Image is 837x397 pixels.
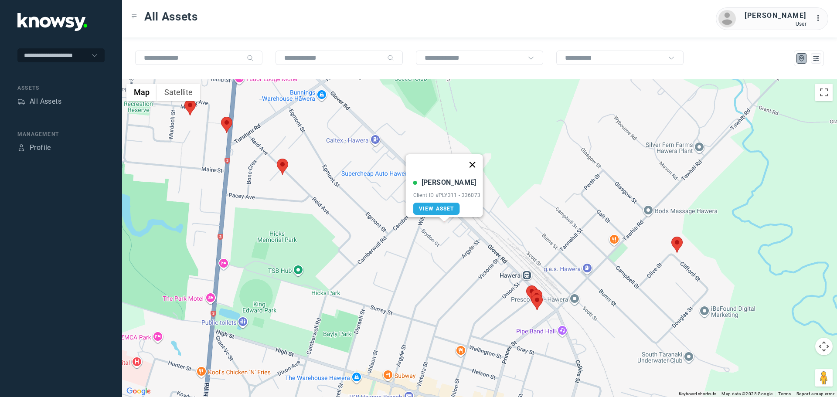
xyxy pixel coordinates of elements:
div: List [812,54,820,62]
button: Keyboard shortcuts [679,391,716,397]
span: All Assets [144,9,198,24]
a: Open this area in Google Maps (opens a new window) [124,386,153,397]
div: [PERSON_NAME] [745,10,806,21]
span: View Asset [419,206,454,212]
div: Assets [17,84,105,92]
div: User [745,21,806,27]
div: Profile [17,144,25,152]
button: Show satellite imagery [157,84,200,101]
img: avatar.png [718,10,736,27]
div: All Assets [30,96,61,107]
div: Search [247,54,254,61]
div: Client ID #PLY311 - 336073 [413,192,481,198]
button: Drag Pegman onto the map to open Street View [815,369,833,387]
div: Assets [17,98,25,105]
img: Google [124,386,153,397]
div: Map [798,54,806,62]
button: Toggle fullscreen view [815,84,833,101]
div: : [815,13,826,25]
button: Show street map [126,84,157,101]
div: [PERSON_NAME] [422,177,476,188]
div: Search [387,54,394,61]
a: Terms (opens in new tab) [778,391,791,396]
a: Report a map error [796,391,834,396]
div: Management [17,130,105,138]
div: Toggle Menu [131,14,137,20]
button: Map camera controls [815,338,833,355]
span: Map data ©2025 Google [721,391,772,396]
div: Profile [30,143,51,153]
a: View Asset [413,203,460,215]
a: ProfileProfile [17,143,51,153]
img: Application Logo [17,13,87,31]
button: Close [462,154,483,175]
div: : [815,13,826,24]
a: AssetsAll Assets [17,96,61,107]
tspan: ... [816,15,824,21]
